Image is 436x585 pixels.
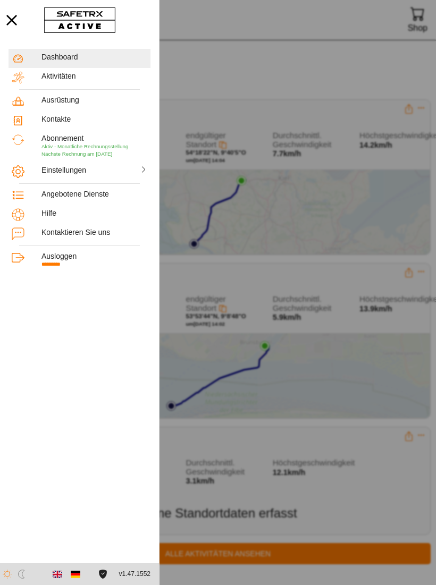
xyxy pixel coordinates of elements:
img: Subscription.svg [12,133,24,146]
div: Hilfe [41,209,147,218]
div: Einstellungen [41,166,93,175]
div: Kontakte [41,115,147,124]
div: Angebotene Dienste [41,190,147,199]
button: v1.47.1552 [113,565,157,583]
img: Activities.svg [12,71,24,84]
div: Ausloggen [41,252,147,261]
span: v1.47.1552 [119,569,150,580]
div: Abonnement [41,134,147,143]
div: Aktivitäten [41,72,147,81]
img: ModeDark.svg [17,570,26,579]
span: Aktiv - Monatliche Rechnungsstellung [41,143,128,149]
img: Equipment.svg [12,95,24,108]
button: German [66,565,85,583]
img: ModeLight.svg [3,570,12,579]
img: de.svg [71,570,80,579]
div: Dashboard [41,53,147,62]
button: English [48,565,66,583]
div: Kontaktieren Sie uns [41,228,147,237]
img: en.svg [53,570,62,579]
img: ContactUs.svg [12,227,24,240]
span: Nächste Rechnung am [DATE] [41,151,112,157]
div: Ausrüstung [41,96,147,105]
img: Help.svg [12,208,24,221]
a: Lizenzvereinbarung [96,570,110,579]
